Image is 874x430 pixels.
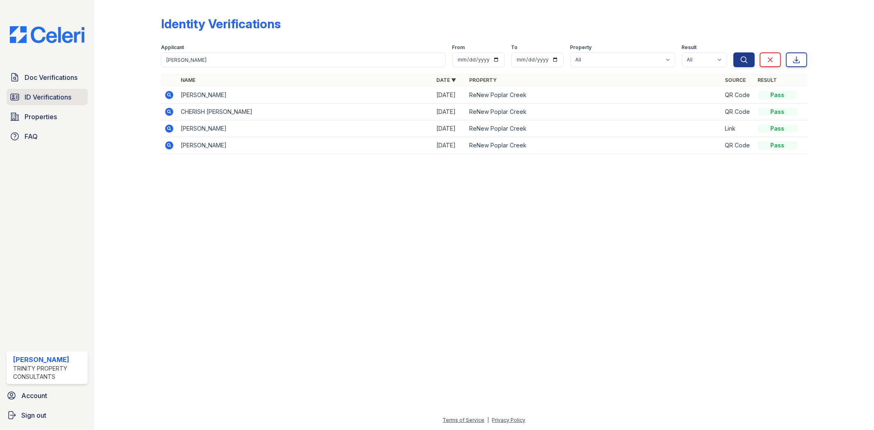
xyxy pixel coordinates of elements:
[25,72,77,82] span: Doc Verifications
[466,104,722,120] td: ReNew Poplar Creek
[434,104,466,120] td: [DATE]
[25,92,71,102] span: ID Verifications
[3,26,91,43] img: CE_Logo_Blue-a8612792a0a2168367f1c8372b55b34899dd931a85d93a1a3d3e32e68fde9ad4.png
[722,137,755,154] td: QR Code
[758,124,797,133] div: Pass
[181,77,195,83] a: Name
[722,120,755,137] td: Link
[7,109,88,125] a: Properties
[3,387,91,404] a: Account
[466,120,722,137] td: ReNew Poplar Creek
[434,137,466,154] td: [DATE]
[7,69,88,86] a: Doc Verifications
[3,407,91,423] a: Sign out
[434,87,466,104] td: [DATE]
[13,355,84,364] div: [PERSON_NAME]
[161,16,281,31] div: Identity Verifications
[161,44,184,51] label: Applicant
[488,417,489,423] div: |
[177,87,433,104] td: [PERSON_NAME]
[177,104,433,120] td: CHERISH [PERSON_NAME]
[758,91,797,99] div: Pass
[177,137,433,154] td: [PERSON_NAME]
[161,52,445,67] input: Search by name or phone number
[7,128,88,145] a: FAQ
[511,44,518,51] label: To
[725,77,746,83] a: Source
[21,410,46,420] span: Sign out
[722,87,755,104] td: QR Code
[492,417,526,423] a: Privacy Policy
[177,120,433,137] td: [PERSON_NAME]
[443,417,485,423] a: Terms of Service
[21,391,47,401] span: Account
[682,44,697,51] label: Result
[758,77,777,83] a: Result
[434,120,466,137] td: [DATE]
[25,112,57,122] span: Properties
[437,77,456,83] a: Date ▼
[7,89,88,105] a: ID Verifications
[466,137,722,154] td: ReNew Poplar Creek
[758,108,797,116] div: Pass
[25,131,38,141] span: FAQ
[470,77,497,83] a: Property
[13,364,84,381] div: Trinity Property Consultants
[570,44,592,51] label: Property
[758,141,797,149] div: Pass
[452,44,465,51] label: From
[722,104,755,120] td: QR Code
[466,87,722,104] td: ReNew Poplar Creek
